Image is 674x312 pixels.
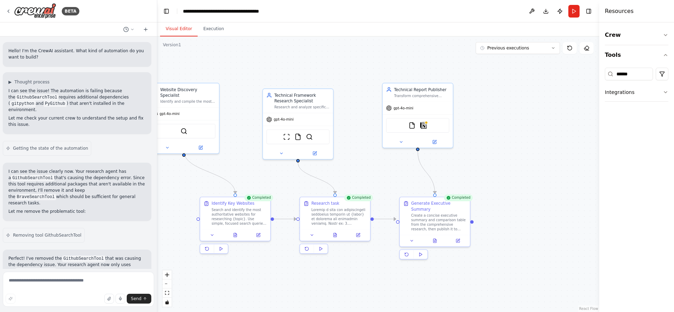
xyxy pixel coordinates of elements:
div: Research and analyze specific technical frameworks, libraries, and tools like {topic}, providing ... [274,105,330,109]
div: Transform comprehensive research into professionally formatted reports and save them in multiple ... [394,94,450,98]
div: Identify and compile the most relevant and authoritative websites, documentation sites, GitHub re... [160,99,216,104]
div: Version 1 [163,42,181,48]
span: Thought process [14,79,49,85]
g: Edge from 9e7f69b0-8385-4d6c-be50-5656ed547eee to 9dd4b6d3-522b-46fb-8c51-a2a2e9c3d4cc [274,216,296,222]
div: CompletedGenerate Executive SummaryCreate a concise executive summary and comparison table from t... [399,197,470,262]
div: Identify Key Websites [212,201,255,206]
button: Previous executions [476,42,560,54]
span: Send [131,296,141,301]
div: Technical Framework Research Specialist [274,93,330,104]
p: I can see the issue clearly now. Your research agent has a that's causing the dependency error. S... [8,168,146,206]
div: React Flow controls [163,270,172,307]
button: Switch to previous chat [120,25,137,34]
button: Start a new chat [140,25,151,34]
div: Website Discovery Specialist [160,87,216,98]
button: View output [323,232,347,238]
code: gitpython [10,101,36,107]
code: GithubSearchTool [15,94,59,101]
div: BETA [62,7,79,15]
img: Logo [14,3,56,19]
g: Edge from 4a692fd6-c805-4eac-a1ef-308142faff1b to 9e7f69b0-8385-4d6c-be50-5656ed547eee [181,151,238,194]
g: Edge from a410a359-2e02-4ec0-99f3-86568546b209 to a065c62e-c596-447c-bd40-1298ed4a5012 [415,151,438,194]
button: Visual Editor [160,22,198,36]
span: Getting the state of the automation [13,145,88,151]
code: BraveSearchTool [15,268,56,274]
div: Tools [605,65,668,107]
button: Click to speak your automation idea [115,294,125,304]
button: toggle interactivity [163,298,172,307]
div: CompletedIdentify Key WebsitesSearch and identify the most authoritative websites for researching... [200,197,271,256]
button: Integrations [605,83,668,101]
span: gpt-4o-mini [274,117,294,122]
g: Edge from 5c6b75a5-7403-43ab-8e4b-0634c06d2d6b to 9dd4b6d3-522b-46fb-8c51-a2a2e9c3d4cc [295,162,338,194]
button: Hide right sidebar [584,6,594,16]
button: Tools [605,45,668,65]
img: SerperDevTool [180,128,187,134]
div: Search and identify the most authoritative websites for researching {topic}. Use simple, focused ... [212,208,267,226]
code: BraveSearchTool [15,194,56,200]
p: Perfect! I've removed the that was causing the dependency issue. Your research agent now only use... [8,255,146,280]
button: Open in side panel [298,150,331,157]
button: Upload files [104,294,114,304]
div: Integrations [605,89,634,96]
code: GithubSearchTool [62,256,105,262]
button: Send [127,294,151,304]
p: Let me remove the problematic tool: [8,208,146,215]
img: FileReadTool [295,134,301,140]
img: FileReadTool [409,122,415,129]
div: Completed [244,194,273,201]
img: ScrapeWebsiteTool [283,134,290,140]
button: Crew [605,25,668,45]
p: I can see the issue! The automation is failing because the requires additional dependencies ( and... [8,88,146,113]
div: CompletedResearch taskLoremip d sita con adipiscingeli seddoeius temporin ut {labor} et dolorema ... [299,197,371,256]
div: Website Discovery SpecialistIdentify and compile the most relevant and authoritative websites, do... [148,83,219,154]
img: Notion [420,122,427,129]
button: zoom out [163,279,172,289]
button: Open in side panel [418,138,451,145]
code: GithubSearchTool [11,175,54,181]
nav: breadcrumb [183,8,259,15]
button: Execution [198,22,230,36]
button: fit view [163,289,172,298]
button: View output [423,237,447,244]
div: Completed [344,194,373,201]
code: PyGithub [44,101,67,107]
span: gpt-4o-mini [160,111,180,116]
div: Generate Executive Summary [411,201,467,212]
p: Let me check your current crew to understand the setup and fix this issue. [8,115,146,128]
button: Open in side panel [448,237,468,244]
button: Improve this prompt [6,294,15,304]
button: Open in side panel [249,232,268,238]
p: Hello! I'm the CrewAI assistant. What kind of automation do you want to build? [8,48,146,60]
button: View output [223,232,247,238]
button: Open in side panel [185,144,217,151]
div: Technical Framework Research SpecialistResearch and analyze specific technical frameworks, librar... [262,88,333,160]
div: Completed [444,194,473,201]
button: ▶Thought process [8,79,49,85]
button: Hide left sidebar [161,6,171,16]
button: zoom in [163,270,172,279]
span: ▶ [8,79,12,85]
h4: Resources [605,7,634,15]
a: React Flow attribution [579,307,598,311]
div: Create a concise executive summary and comparison table from the comprehensive research, then pub... [411,213,467,231]
span: gpt-4o-mini [394,106,414,110]
span: Previous executions [487,45,529,51]
div: Research task [311,201,339,206]
div: Technical Report Publisher [394,87,450,92]
img: SerperDevTool [306,134,313,140]
button: Open in side panel [348,232,368,238]
span: Removing tool GithubSearchTool [13,232,81,238]
div: Technical Report PublisherTransform comprehensive research into professionally formatted reports ... [382,83,453,148]
div: Loremip d sita con adipiscingeli seddoeius temporin ut {labor} et dolorema ali enimadmin veniamq.... [311,208,367,226]
g: Edge from 9dd4b6d3-522b-46fb-8c51-a2a2e9c3d4cc to a065c62e-c596-447c-bd40-1298ed4a5012 [374,216,396,222]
